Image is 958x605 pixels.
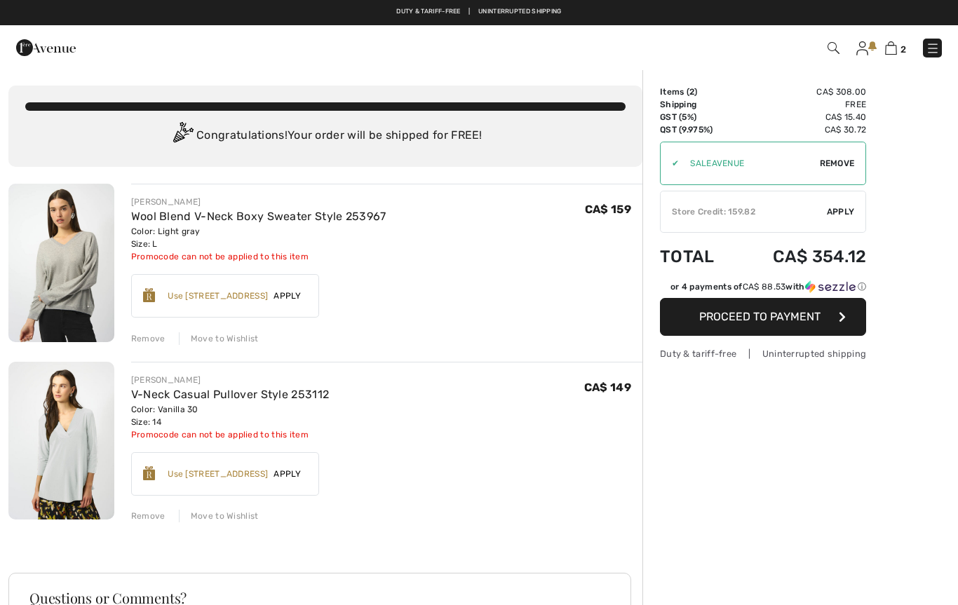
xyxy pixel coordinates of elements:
div: Use [STREET_ADDRESS] [168,468,268,480]
div: or 4 payments ofCA$ 88.53withSezzle Click to learn more about Sezzle [660,280,866,298]
a: Wool Blend V-Neck Boxy Sweater Style 253967 [131,210,386,223]
td: CA$ 308.00 [736,86,866,98]
div: Promocode can not be applied to this item [131,250,386,263]
span: 2 [689,87,694,97]
img: Search [828,42,839,54]
img: My Info [856,41,868,55]
input: Promo code [679,142,819,184]
span: CA$ 88.53 [743,282,786,292]
td: CA$ 15.40 [736,111,866,123]
div: Remove [131,510,166,522]
span: 2 [900,44,906,55]
td: Shipping [660,98,736,111]
div: Color: Light gray Size: L [131,225,386,250]
td: GST (5%) [660,111,736,123]
span: Apply [827,205,855,218]
div: Duty & tariff-free | Uninterrupted shipping [660,347,866,360]
td: QST (9.975%) [660,123,736,136]
button: Proceed to Payment [660,298,866,336]
span: CA$ 159 [585,203,631,216]
img: Sezzle [805,280,856,293]
h3: Questions or Comments? [29,591,610,605]
td: CA$ 354.12 [736,233,866,280]
img: Wool Blend V-Neck Boxy Sweater Style 253967 [8,184,114,342]
td: CA$ 30.72 [736,123,866,136]
span: Proceed to Payment [699,310,821,323]
td: Free [736,98,866,111]
span: Apply [268,468,307,480]
div: Congratulations! Your order will be shipped for FREE! [25,122,626,150]
span: CA$ 149 [584,381,631,394]
div: Store Credit: 159.82 [661,205,827,218]
a: V-Neck Casual Pullover Style 253112 [131,388,330,401]
div: Move to Wishlist [179,510,259,522]
img: Reward-Logo.svg [143,466,156,480]
img: V-Neck Casual Pullover Style 253112 [8,362,114,520]
img: Congratulation2.svg [168,122,196,150]
img: Reward-Logo.svg [143,288,156,302]
div: Color: Vanilla 30 Size: 14 [131,403,330,428]
img: 1ère Avenue [16,34,76,62]
div: Promocode can not be applied to this item [131,428,330,441]
div: or 4 payments of with [670,280,866,293]
a: 2 [885,39,906,56]
span: Apply [268,290,307,302]
div: Use [STREET_ADDRESS] [168,290,268,302]
span: Remove [820,157,855,170]
div: ✔ [661,157,679,170]
div: [PERSON_NAME] [131,196,386,208]
div: [PERSON_NAME] [131,374,330,386]
a: 1ère Avenue [16,40,76,53]
div: Remove [131,332,166,345]
img: Shopping Bag [885,41,897,55]
td: Total [660,233,736,280]
td: Items ( ) [660,86,736,98]
img: Menu [926,41,940,55]
div: Move to Wishlist [179,332,259,345]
